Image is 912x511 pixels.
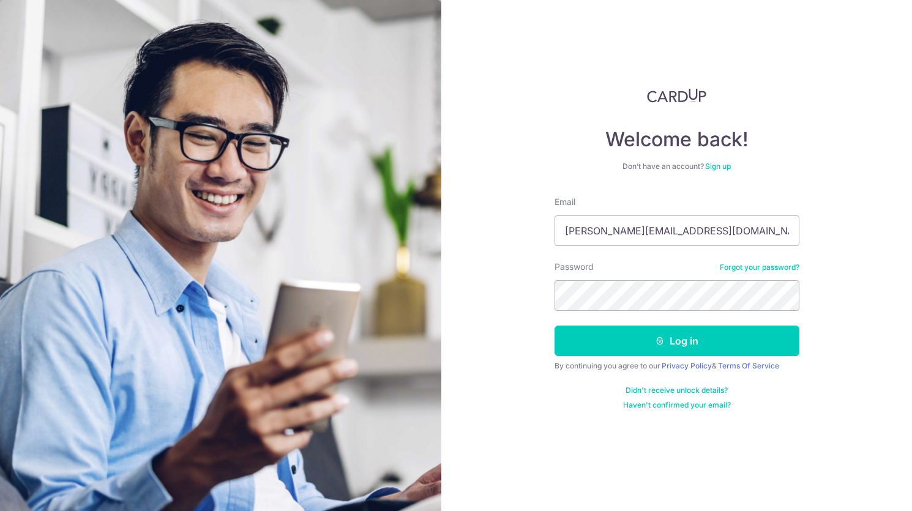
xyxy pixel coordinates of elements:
input: Enter your Email [555,215,799,246]
div: By continuing you agree to our & [555,361,799,371]
a: Privacy Policy [662,361,712,370]
a: Terms Of Service [718,361,779,370]
a: Forgot your password? [720,263,799,272]
label: Password [555,261,594,273]
img: CardUp Logo [647,88,707,103]
a: Haven't confirmed your email? [623,400,731,410]
label: Email [555,196,575,208]
h4: Welcome back! [555,127,799,152]
a: Didn't receive unlock details? [626,386,728,395]
a: Sign up [705,162,731,171]
button: Log in [555,326,799,356]
div: Don’t have an account? [555,162,799,171]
